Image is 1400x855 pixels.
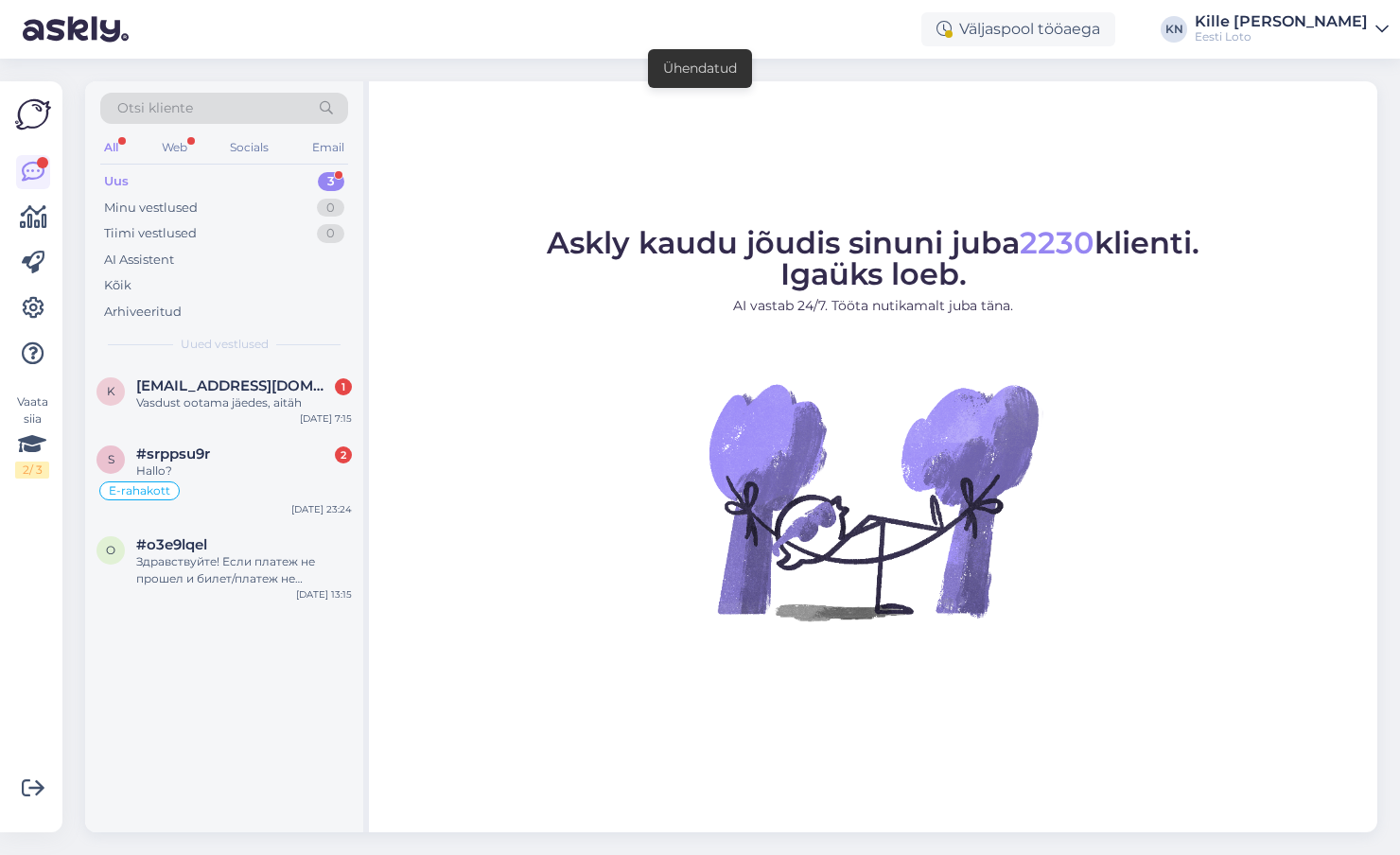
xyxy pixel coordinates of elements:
[117,98,193,118] span: Otsi kliente
[15,393,49,479] div: Vaata siia
[308,135,348,160] div: Email
[136,377,333,394] span: kaarelkivijarv@hotmail.com
[136,536,207,553] span: #o3e9lqel
[300,411,352,426] div: [DATE] 7:15
[104,172,129,191] div: Uus
[104,303,182,322] div: Arhiveeritud
[663,59,737,79] div: Ühendatud
[106,543,115,557] span: o
[547,296,1199,316] p: AI vastab 24/7. Tööta nutikamalt juba täna.
[335,378,352,395] div: 1
[108,452,114,466] span: s
[547,224,1199,292] span: Askly kaudu jõudis sinuni juba klienti. Igaüks loeb.
[100,135,122,160] div: All
[1161,16,1187,43] div: KN
[296,587,352,602] div: [DATE] 13:15
[104,251,174,270] div: AI Assistent
[104,224,197,243] div: Tiimi vestlused
[1195,14,1368,29] div: Kille [PERSON_NAME]
[136,394,352,411] div: Vasdust ootama jäedes, aitäh
[104,276,131,295] div: Kõik
[1195,29,1368,44] div: Eesti Loto
[291,502,352,516] div: [DATE] 23:24
[335,446,352,463] div: 2
[317,199,344,218] div: 0
[109,485,170,497] span: E-rahakott
[317,224,344,243] div: 0
[15,462,49,479] div: 2 / 3
[104,199,198,218] div: Minu vestlused
[136,553,352,587] div: Здравствуйте! Если платеж не прошел и билет/платеж не появился на вашем игровом счете, пожалуйста...
[1195,14,1389,44] a: Kille [PERSON_NAME]Eesti Loto
[158,135,191,160] div: Web
[921,12,1115,46] div: Väljaspool tööaega
[136,462,352,480] div: Hallo?
[107,384,115,398] span: k
[226,135,272,160] div: Socials
[318,172,344,191] div: 3
[15,96,51,132] img: Askly Logo
[136,445,210,462] span: #srppsu9r
[181,336,269,353] span: Uued vestlused
[703,331,1043,672] img: No Chat active
[1020,224,1094,261] span: 2230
